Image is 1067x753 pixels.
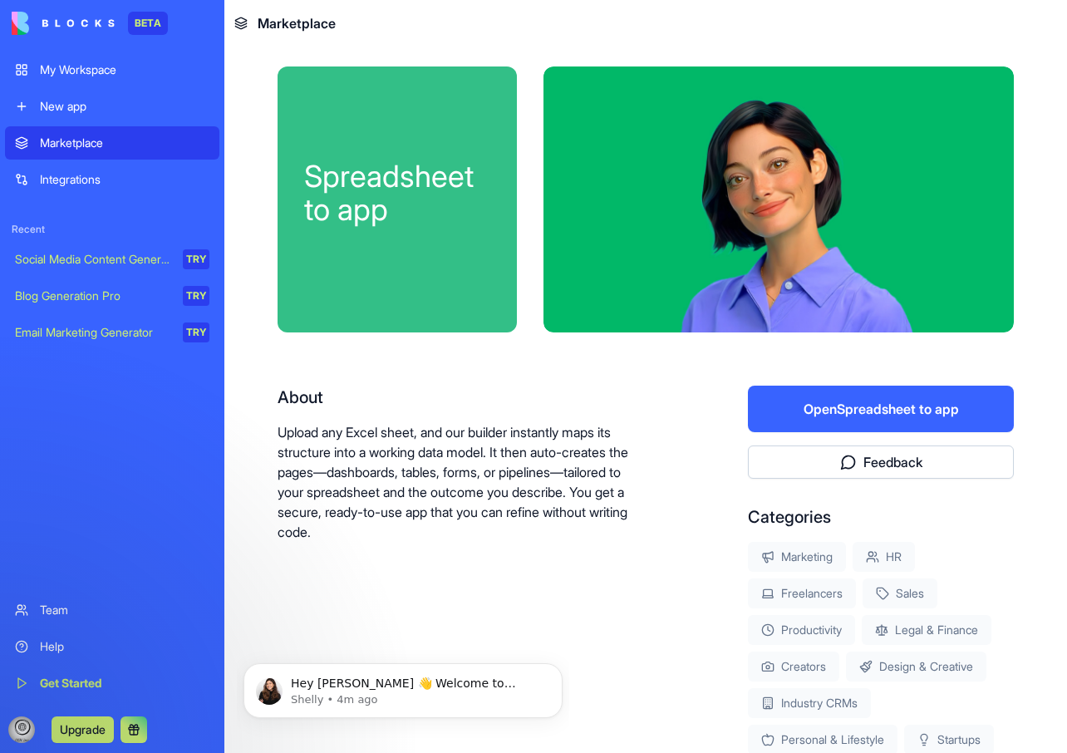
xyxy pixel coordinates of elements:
div: Sales [863,578,937,608]
div: Marketing [748,542,846,572]
p: Upload any Excel sheet, and our builder instantly maps its structure into a working data model. I... [278,422,642,542]
div: Spreadsheet to app [304,160,490,226]
button: Feedback [748,445,1014,479]
div: HR [853,542,915,572]
a: BETA [12,12,168,35]
div: Industry CRMs [748,688,871,718]
a: My Workspace [5,53,219,86]
button: Upgrade [52,716,114,743]
div: Team [40,602,209,618]
div: Productivity [748,615,855,645]
div: Freelancers [748,578,856,608]
a: Email Marketing GeneratorTRY [5,316,219,349]
a: Marketplace [5,126,219,160]
div: Design & Creative [846,652,986,682]
div: Categories [748,505,1014,529]
div: Get Started [40,675,209,691]
div: About [278,386,642,409]
a: Integrations [5,163,219,196]
img: ACg8ocKvD6ozam5HjbbIFlmBpilAJffE4uoEDzu_8ZLLjUR2SIzP8SsO=s96-c [8,716,35,743]
div: TRY [183,249,209,269]
button: OpenSpreadsheet to app [748,386,1014,432]
div: Email Marketing Generator [15,324,171,341]
div: Marketplace [40,135,209,151]
span: Recent [5,223,219,236]
div: Integrations [40,171,209,188]
div: Social Media Content Generator [15,251,171,268]
div: Blog Generation Pro [15,288,171,304]
div: Legal & Finance [862,615,991,645]
a: Get Started [5,667,219,700]
iframe: Intercom notifications message [237,628,569,745]
a: Social Media Content GeneratorTRY [5,243,219,276]
div: Help [40,638,209,655]
a: Team [5,593,219,627]
span: Marketplace [258,13,336,33]
div: TRY [183,322,209,342]
a: Blog Generation ProTRY [5,279,219,313]
a: OpenSpreadsheet to app [748,401,1014,417]
div: My Workspace [40,62,209,78]
div: New app [40,98,209,115]
div: BETA [128,12,168,35]
div: Creators [748,652,839,682]
div: TRY [183,286,209,306]
a: Help [5,630,219,663]
img: logo [12,12,115,35]
a: Upgrade [52,721,114,737]
a: New app [5,90,219,123]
